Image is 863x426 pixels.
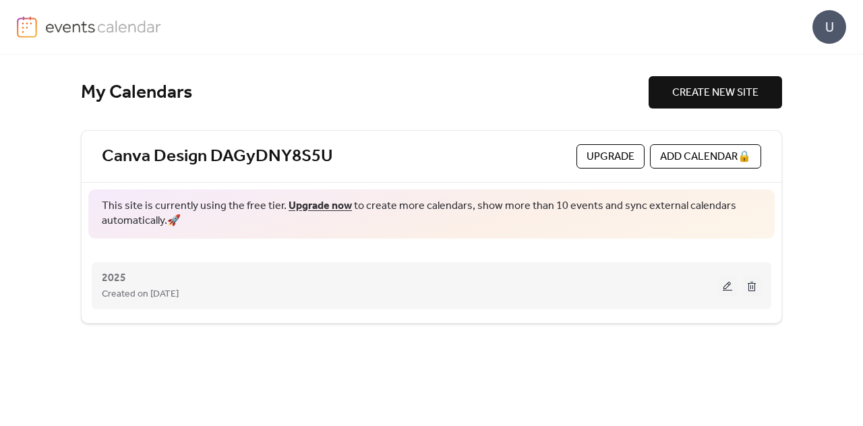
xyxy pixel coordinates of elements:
span: Upgrade [587,149,634,165]
a: Upgrade now [289,195,352,216]
a: Canva Design DAGyDNY8S5U [102,146,333,168]
button: Upgrade [576,144,645,169]
img: logo [17,16,37,38]
a: 2025 [102,274,126,282]
img: logo-type [45,16,162,36]
div: U [812,10,846,44]
span: This site is currently using the free tier. to create more calendars, show more than 10 events an... [102,199,761,229]
span: 2025 [102,270,126,286]
span: CREATE NEW SITE [672,85,758,101]
span: Created on [DATE] [102,286,179,303]
div: My Calendars [81,81,649,104]
button: CREATE NEW SITE [649,76,782,109]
